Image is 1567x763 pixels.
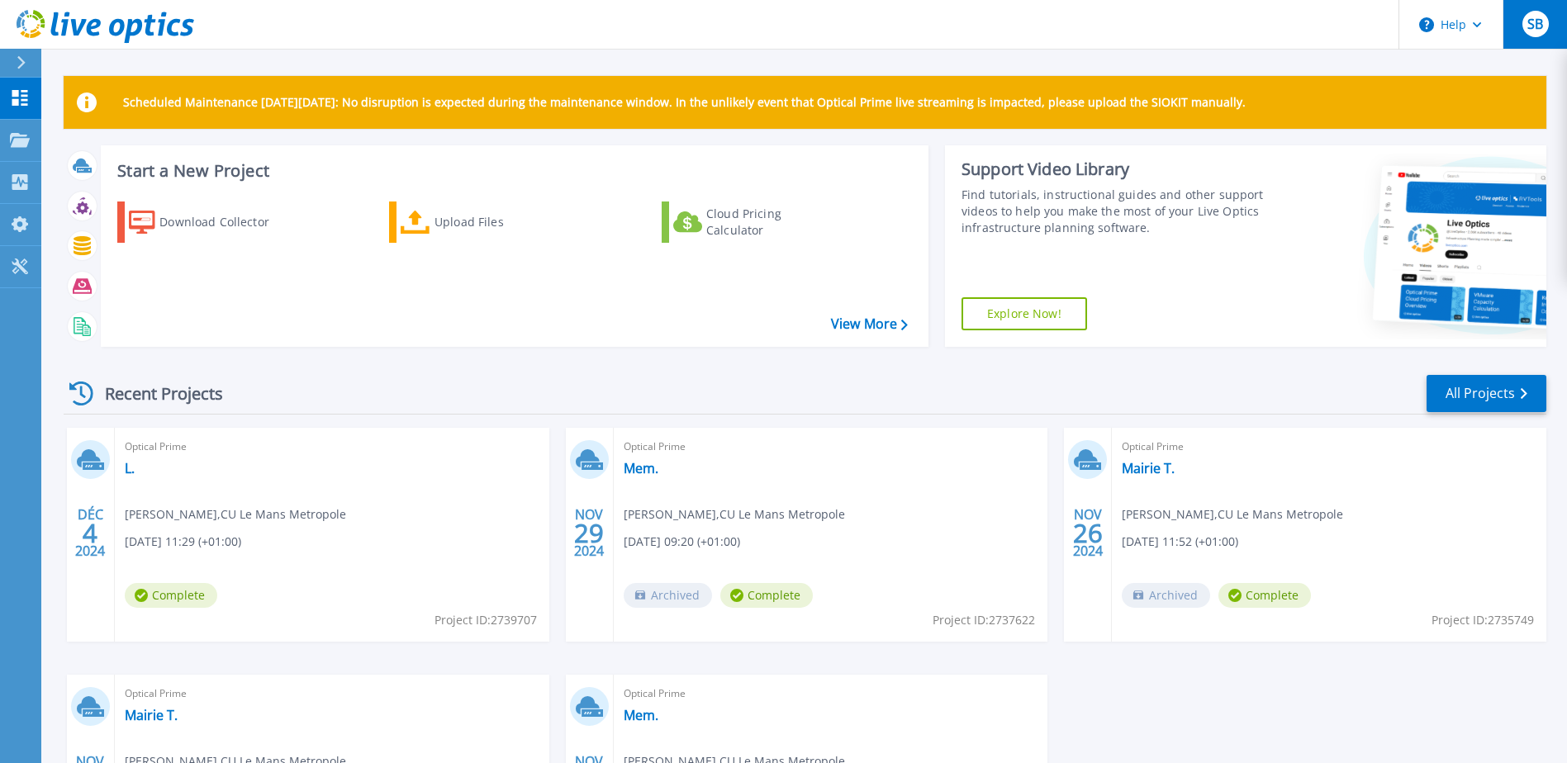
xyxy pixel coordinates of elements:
[624,460,658,476] a: Mem.
[962,297,1087,330] a: Explore Now!
[1432,611,1534,629] span: Project ID: 2735749
[125,707,178,723] a: Mairie T.
[662,201,846,243] a: Cloud Pricing Calculator
[1122,583,1210,608] span: Archived
[159,206,292,239] div: Download Collector
[125,505,346,524] span: [PERSON_NAME] , CU Le Mans Metropole
[706,206,838,239] div: Cloud Pricing Calculator
[624,505,845,524] span: [PERSON_NAME] , CU Le Mans Metropole
[434,206,567,239] div: Upload Files
[624,707,658,723] a: Mem.
[573,503,605,563] div: NOV 2024
[1072,503,1104,563] div: NOV 2024
[1122,505,1343,524] span: [PERSON_NAME] , CU Le Mans Metropole
[117,201,302,243] a: Download Collector
[125,583,217,608] span: Complete
[83,526,97,540] span: 4
[64,373,245,414] div: Recent Projects
[123,96,1246,109] p: Scheduled Maintenance [DATE][DATE]: No disruption is expected during the maintenance window. In t...
[1122,438,1536,456] span: Optical Prime
[962,159,1268,180] div: Support Video Library
[933,611,1035,629] span: Project ID: 2737622
[574,526,604,540] span: 29
[624,533,740,551] span: [DATE] 09:20 (+01:00)
[831,316,908,332] a: View More
[1427,375,1546,412] a: All Projects
[624,685,1038,703] span: Optical Prime
[125,533,241,551] span: [DATE] 11:29 (+01:00)
[125,460,135,476] a: L.
[624,583,712,608] span: Archived
[624,438,1038,456] span: Optical Prime
[1122,533,1238,551] span: [DATE] 11:52 (+01:00)
[434,611,537,629] span: Project ID: 2739707
[720,583,813,608] span: Complete
[1218,583,1311,608] span: Complete
[1527,17,1543,31] span: SB
[962,187,1268,236] div: Find tutorials, instructional guides and other support videos to help you make the most of your L...
[1122,460,1175,476] a: Mairie T.
[125,438,539,456] span: Optical Prime
[74,503,106,563] div: DÉC 2024
[1073,526,1103,540] span: 26
[389,201,573,243] a: Upload Files
[125,685,539,703] span: Optical Prime
[117,162,907,180] h3: Start a New Project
